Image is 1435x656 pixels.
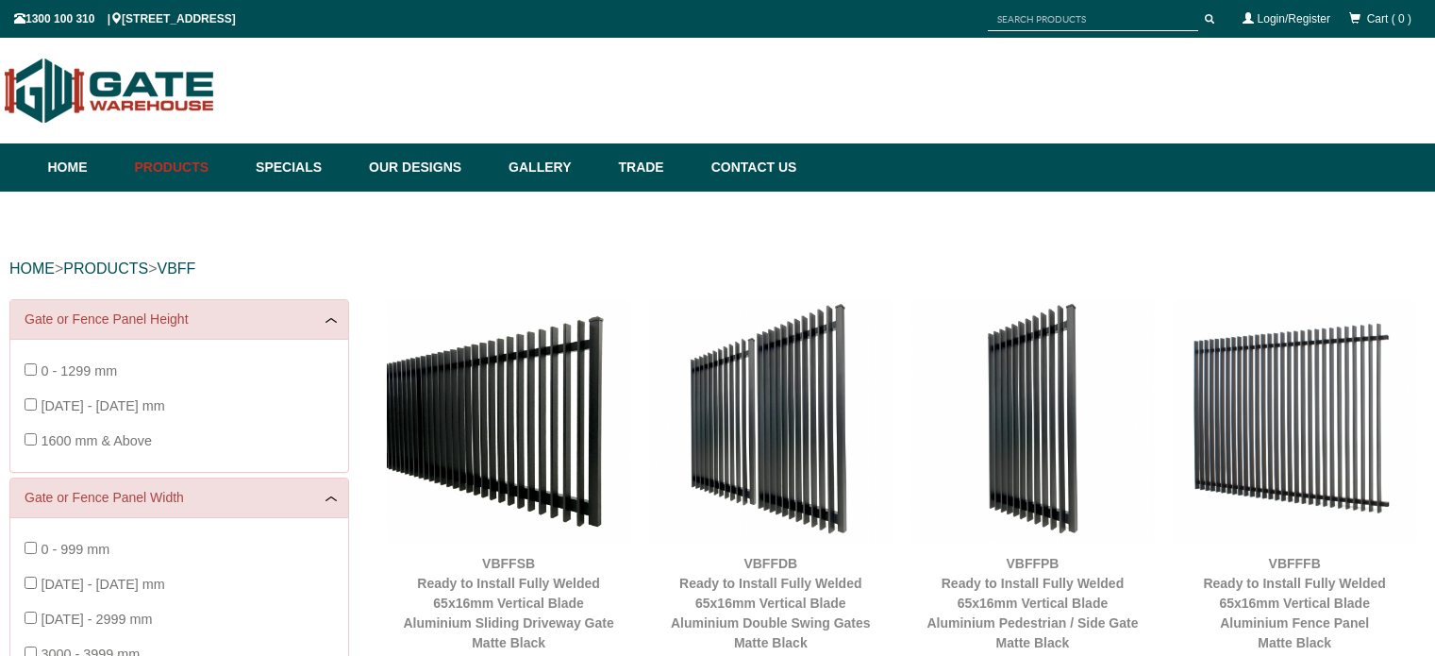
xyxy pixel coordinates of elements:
a: Trade [609,143,701,192]
a: VBFFSBReady to Install Fully Welded 65x16mm Vertical BladeAluminium Sliding Driveway GateMatte Black [403,556,613,650]
a: VBFFPBReady to Install Fully Welded 65x16mm Vertical BladeAluminium Pedestrian / Side GateMatte B... [926,556,1138,650]
span: 0 - 1299 mm [41,363,117,378]
a: Home [48,143,125,192]
a: HOME [9,261,55,277]
a: VBFFFBReady to Install Fully Welded 65x16mm Vertical BladeAluminium Fence PanelMatte Black [1203,556,1385,650]
a: Our Designs [359,143,499,192]
img: VBFFFB - Ready to Install Fully Welded 65x16mm Vertical Blade - Aluminium Fence Panel - Matte Bla... [1173,299,1416,543]
a: Gallery [499,143,609,192]
a: Products [125,143,247,192]
span: 0 - 999 mm [41,542,109,557]
img: VBFFPB - Ready to Install Fully Welded 65x16mm Vertical Blade - Aluminium Pedestrian / Side Gate ... [911,299,1155,543]
span: [DATE] - 2999 mm [41,612,152,627]
img: VBFFSB - Ready to Install Fully Welded 65x16mm Vertical Blade - Aluminium Sliding Driveway Gate -... [387,299,630,543]
a: Gate or Fence Panel Height [25,310,334,329]
a: Login/Register [1258,12,1330,25]
a: VBFF [157,261,195,277]
a: Specials [246,143,359,192]
a: Contact Us [702,143,797,192]
span: 1600 mm & Above [41,433,152,448]
a: VBFFDBReady to Install Fully Welded 65x16mm Vertical BladeAluminium Double Swing GatesMatte Black [671,556,871,650]
div: > > [9,239,1426,299]
span: [DATE] - [DATE] mm [41,577,164,592]
input: SEARCH PRODUCTS [988,8,1198,31]
span: 1300 100 310 | [STREET_ADDRESS] [14,12,236,25]
img: VBFFDB - Ready to Install Fully Welded 65x16mm Vertical Blade - Aluminium Double Swing Gates - Ma... [649,299,893,543]
span: Cart ( 0 ) [1367,12,1411,25]
a: PRODUCTS [63,261,148,277]
span: [DATE] - [DATE] mm [41,398,164,413]
a: Gate or Fence Panel Width [25,488,334,508]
